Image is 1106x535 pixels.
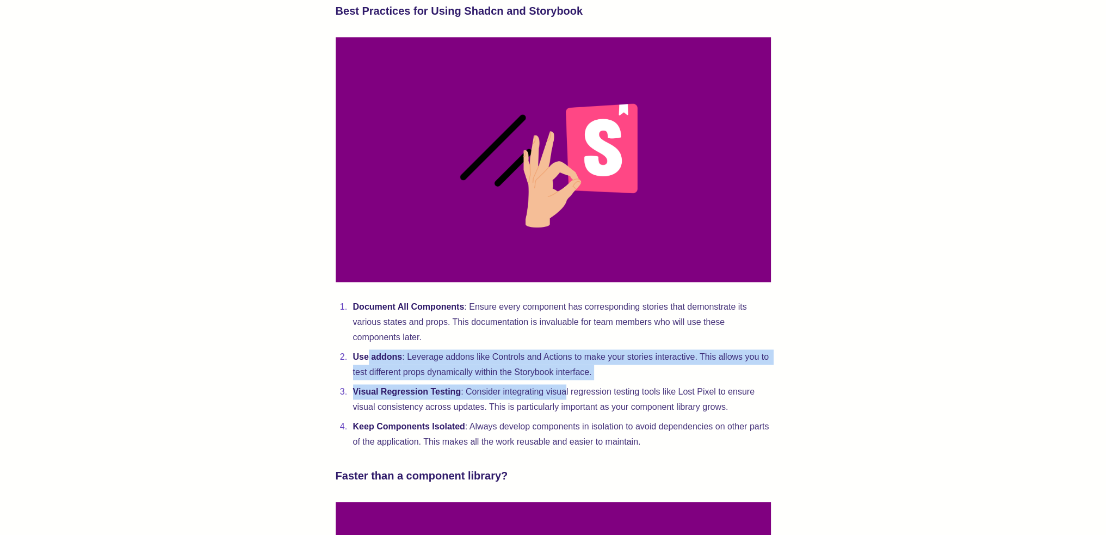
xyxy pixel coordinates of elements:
[350,349,771,380] li: : Leverage addons like Controls and Actions to make your stories interactive. This allows you to ...
[336,467,771,484] h3: Faster than a component library?
[353,352,403,361] strong: Use addons
[353,422,465,431] strong: Keep Components Isolated
[350,384,771,415] li: : Consider integrating visual regression testing tools like Lost Pixel to ensure visual consisten...
[350,419,771,450] li: : Always develop components in isolation to avoid dependencies on other parts of the application....
[353,302,465,311] strong: Document All Components
[353,387,461,396] strong: Visual Regression Testing
[336,2,771,20] h3: Best Practices for Using Shadcn and Storybook
[350,299,771,345] li: : Ensure every component has corresponding stories that demonstrate its various states and props....
[336,37,771,282] img: Best Practices Shadcn Storybook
